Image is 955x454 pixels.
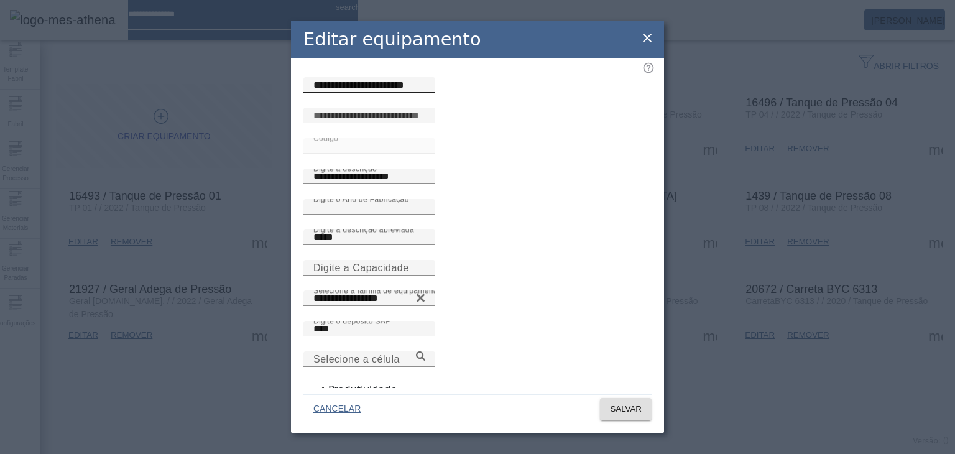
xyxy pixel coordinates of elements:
[326,382,397,397] label: Produtividade
[313,354,400,364] mat-label: Selecione a célula
[600,398,652,420] button: SALVAR
[313,134,338,142] mat-label: Código
[610,403,642,415] span: SALVAR
[313,262,409,273] mat-label: Digite a Capacidade
[313,225,414,233] mat-label: Digite a descrição abreviada
[313,286,440,294] mat-label: Selecione a família de equipamento
[313,291,425,306] input: Number
[313,164,377,172] mat-label: Digite a descrição
[313,403,361,415] span: CANCELAR
[313,195,409,203] mat-label: Digite o Ano de Fabricação
[303,398,371,420] button: CANCELAR
[303,26,481,53] h2: Editar equipamento
[313,317,391,325] mat-label: Digite o depósito SAP
[313,352,425,367] input: Number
